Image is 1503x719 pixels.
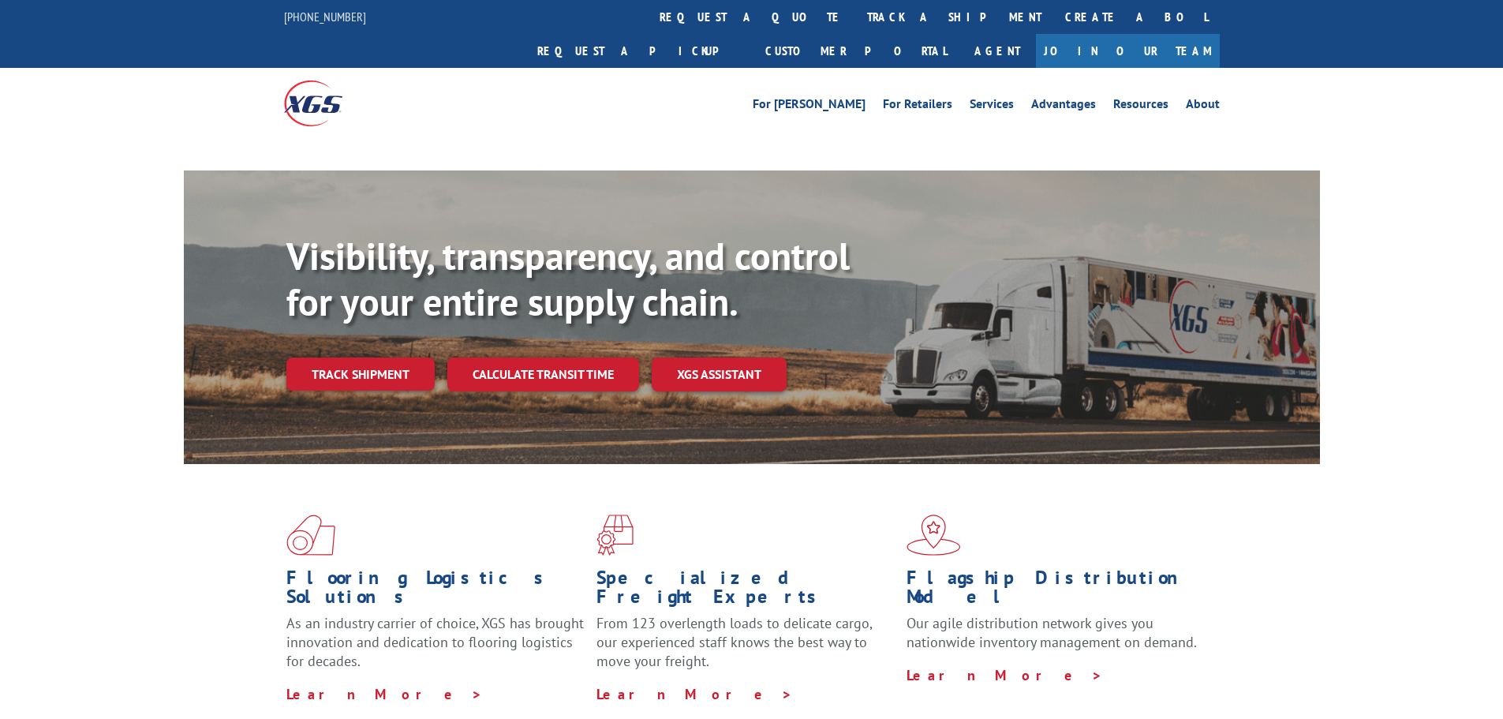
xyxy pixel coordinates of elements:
[959,34,1036,68] a: Agent
[652,358,787,391] a: XGS ASSISTANT
[1113,98,1168,115] a: Resources
[596,614,895,684] p: From 123 overlength loads to delicate cargo, our experienced staff knows the best way to move you...
[286,515,335,556] img: xgs-icon-total-supply-chain-intelligence-red
[883,98,952,115] a: For Retailers
[970,98,1014,115] a: Services
[447,358,639,391] a: Calculate transit time
[286,568,585,614] h1: Flooring Logistics Solutions
[596,568,895,614] h1: Specialized Freight Experts
[907,614,1197,651] span: Our agile distribution network gives you nationwide inventory management on demand.
[907,515,961,556] img: xgs-icon-flagship-distribution-model-red
[286,358,435,391] a: Track shipment
[907,666,1103,684] a: Learn More >
[753,98,866,115] a: For [PERSON_NAME]
[753,34,959,68] a: Customer Portal
[286,685,483,703] a: Learn More >
[1031,98,1096,115] a: Advantages
[907,568,1205,614] h1: Flagship Distribution Model
[1036,34,1220,68] a: Join Our Team
[286,231,850,326] b: Visibility, transparency, and control for your entire supply chain.
[596,515,634,556] img: xgs-icon-focused-on-flooring-red
[286,614,584,670] span: As an industry carrier of choice, XGS has brought innovation and dedication to flooring logistics...
[284,9,366,24] a: [PHONE_NUMBER]
[596,685,793,703] a: Learn More >
[525,34,753,68] a: Request a pickup
[1186,98,1220,115] a: About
